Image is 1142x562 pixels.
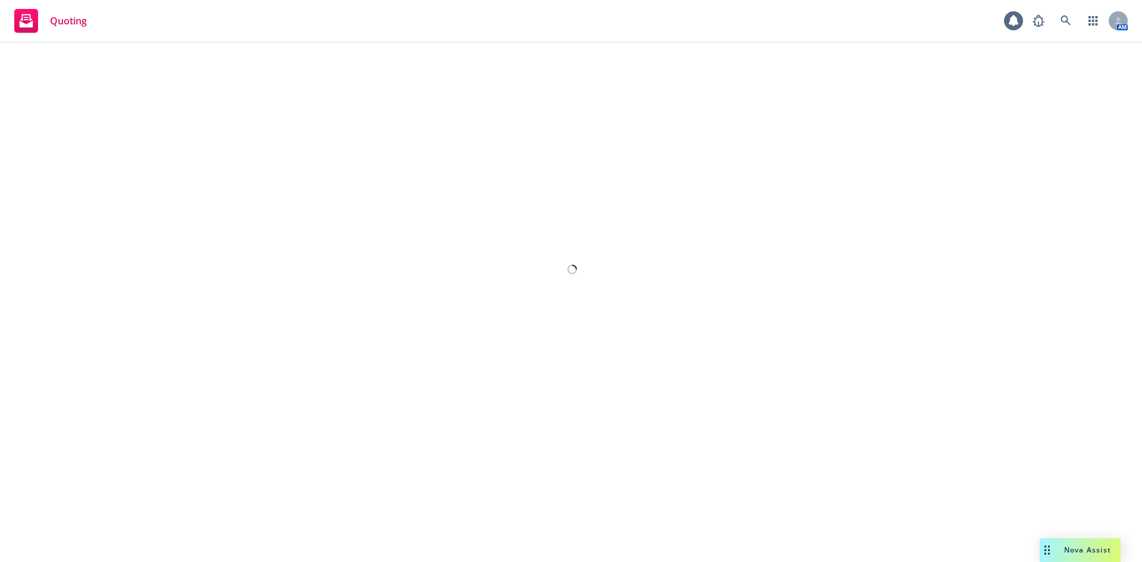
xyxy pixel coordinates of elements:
span: Nova Assist [1064,545,1111,555]
div: Drag to move [1040,538,1055,562]
span: Quoting [50,16,87,26]
button: Nova Assist [1040,538,1121,562]
a: Switch app [1081,9,1105,33]
a: Report a Bug [1027,9,1050,33]
a: Quoting [10,4,92,37]
a: Search [1054,9,1078,33]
